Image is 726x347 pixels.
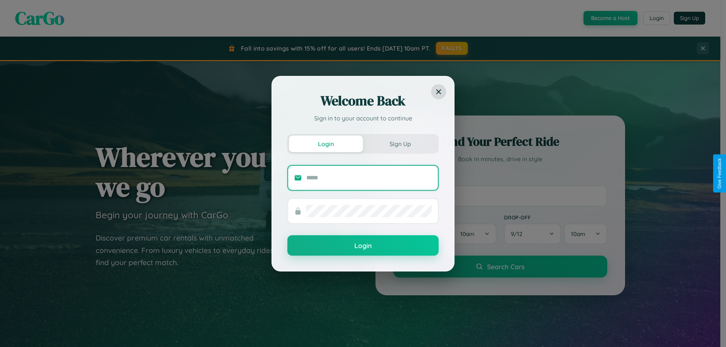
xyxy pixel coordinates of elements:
[289,136,363,152] button: Login
[287,92,439,110] h2: Welcome Back
[287,235,439,256] button: Login
[363,136,437,152] button: Sign Up
[287,114,439,123] p: Sign in to your account to continue
[717,158,722,189] div: Give Feedback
